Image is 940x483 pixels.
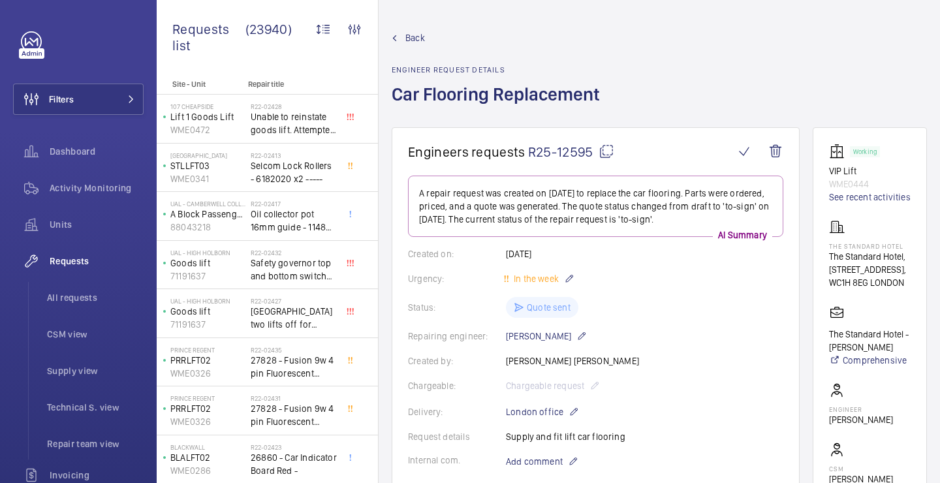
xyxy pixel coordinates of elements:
span: In the week [511,273,559,284]
p: 71191637 [170,318,245,331]
p: CSM [829,465,893,473]
span: Filters [49,93,74,106]
p: Goods lift [170,257,245,270]
p: AI Summary [713,228,772,241]
p: Site - Unit [157,80,243,89]
p: STLLFT03 [170,159,245,172]
p: VIP Lift [829,164,911,178]
span: Unable to reinstate goods lift. Attempted to swap control boards with PL2, no difference. Technic... [251,110,337,136]
p: [PERSON_NAME] [506,328,587,344]
span: Repair team view [47,437,144,450]
span: Add comment [506,455,563,468]
h2: R22-02423 [251,443,337,451]
span: 27828 - Fusion 9w 4 pin Fluorescent Lamp / Bulb - Used on Prince regent lift No2 car top test con... [251,354,337,380]
p: WME0326 [170,367,245,380]
span: Supply view [47,364,144,377]
h2: R22-02432 [251,249,337,257]
p: WME0326 [170,415,245,428]
h2: R22-02427 [251,297,337,305]
p: WME0286 [170,464,245,477]
span: Back [405,31,425,44]
p: WME0341 [170,172,245,185]
span: [GEOGRAPHIC_DATA] two lifts off for safety governor rope switches at top and bottom. Immediate de... [251,305,337,331]
span: Activity Monitoring [50,181,144,195]
p: The Standard Hotel, [STREET_ADDRESS], [829,250,911,276]
h2: R22-02417 [251,200,337,208]
p: A Block Passenger Lift 2 (B) L/H [170,208,245,221]
span: Oil collector pot 16mm guide - 11482 x2 [251,208,337,234]
span: 27828 - Fusion 9w 4 pin Fluorescent Lamp / Bulb - Used on Prince regent lift No2 car top test con... [251,402,337,428]
span: Selcom Lock Rollers - 6182020 x2 ----- [251,159,337,185]
h2: Engineer request details [392,65,608,74]
p: WME0472 [170,123,245,136]
p: WC1H 8EG LONDON [829,276,911,289]
p: [PERSON_NAME] [829,413,893,426]
p: 88043218 [170,221,245,234]
a: Comprehensive [829,354,911,367]
p: UAL - High Holborn [170,249,245,257]
span: Invoicing [50,469,144,482]
span: Requests list [172,21,245,54]
p: Prince Regent [170,394,245,402]
p: WME0444 [829,178,911,191]
p: 71191637 [170,270,245,283]
p: PRRLFT02 [170,402,245,415]
p: Working [853,149,877,154]
span: All requests [47,291,144,304]
span: Dashboard [50,145,144,158]
h2: R22-02431 [251,394,337,402]
h2: R22-02435 [251,346,337,354]
p: UAL - Camberwell College of Arts [170,200,245,208]
p: A repair request was created on [DATE] to replace the car flooring. Parts were ordered, priced, a... [419,187,772,226]
span: 26860 - Car Indicator Board Red - [251,451,337,477]
span: Units [50,218,144,231]
span: R25-12595 [528,144,614,160]
a: See recent activities [829,191,911,204]
h2: R22-02413 [251,151,337,159]
span: Technical S. view [47,401,144,414]
p: Goods lift [170,305,245,318]
p: UAL - High Holborn [170,297,245,305]
span: CSM view [47,328,144,341]
p: [GEOGRAPHIC_DATA] [170,151,245,159]
p: Prince Regent [170,346,245,354]
p: Lift 1 Goods Lift [170,110,245,123]
span: Engineers requests [408,144,525,160]
p: Engineer [829,405,893,413]
h1: Car Flooring Replacement [392,82,608,127]
p: 107 Cheapside [170,102,245,110]
p: Blackwall [170,443,245,451]
p: London office [506,404,579,420]
p: BLALFT02 [170,451,245,464]
p: PRRLFT02 [170,354,245,367]
p: The Standard Hotel - [PERSON_NAME] [829,328,911,354]
img: elevator.svg [829,144,850,159]
span: Requests [50,255,144,268]
h2: R22-02428 [251,102,337,110]
p: Repair title [248,80,334,89]
span: Safety governor top and bottom switches not working from an immediate defect. Lift passenger lift... [251,257,337,283]
p: The Standard Hotel [829,242,911,250]
button: Filters [13,84,144,115]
